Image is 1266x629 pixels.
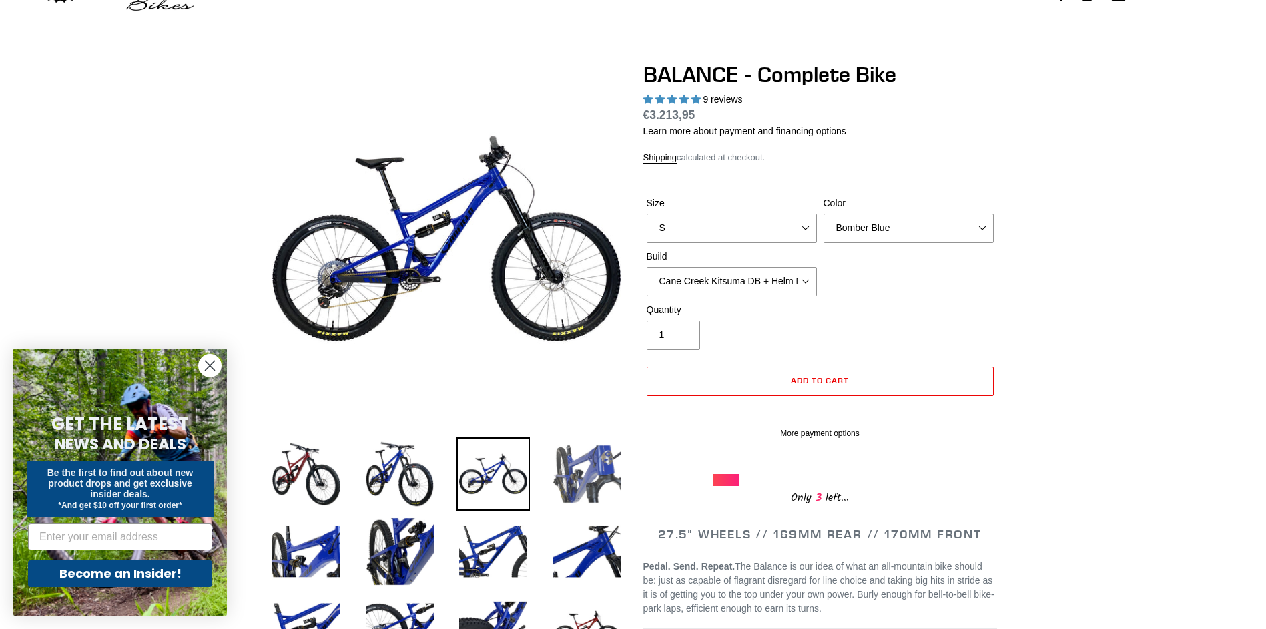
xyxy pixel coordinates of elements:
span: €3.213,95 [643,108,695,122]
img: Load image into Gallery viewer, BALANCE - Complete Bike [550,515,623,588]
div: calculated at checkout. [643,151,997,164]
span: Add to cart [791,375,849,385]
img: Load image into Gallery viewer, BALANCE - Complete Bike [270,437,343,511]
span: *And get $10 off your first order* [58,501,182,510]
b: Pedal. Send. Repeat. [643,561,735,572]
button: Add to cart [647,367,994,396]
label: Build [647,250,817,264]
label: Size [647,196,817,210]
button: Close dialog [198,354,222,377]
span: 9 reviews [703,94,742,105]
h1: BALANCE - Complete Bike [643,62,997,87]
label: Quantity [647,303,817,317]
span: Be the first to find out about new product drops and get exclusive insider deals. [47,467,194,499]
a: Learn more about payment and financing options [643,126,846,136]
label: Color [824,196,994,210]
img: Load image into Gallery viewer, BALANCE - Complete Bike [550,437,623,511]
input: Enter your email address [28,523,212,550]
span: 5.00 stars [643,94,703,105]
button: Become an Insider! [28,560,212,587]
span: GET THE LATEST [51,412,189,436]
img: Load image into Gallery viewer, BALANCE - Complete Bike [363,437,436,511]
h2: 27.5" WHEELS // 169MM REAR // 170MM FRONT [643,527,997,542]
span: 3 [812,489,826,506]
a: More payment options [647,427,994,439]
p: The Balance is our idea of what an all-mountain bike should be: just as capable of flagrant disre... [643,560,997,616]
img: Load image into Gallery viewer, BALANCE - Complete Bike [456,515,530,588]
img: Load image into Gallery viewer, BALANCE - Complete Bike [363,515,436,588]
img: Load image into Gallery viewer, BALANCE - Complete Bike [270,515,343,588]
span: NEWS AND DEALS [55,433,186,455]
div: Only left... [713,486,927,507]
a: Shipping [643,152,677,164]
img: Load image into Gallery viewer, BALANCE - Complete Bike [456,437,530,511]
